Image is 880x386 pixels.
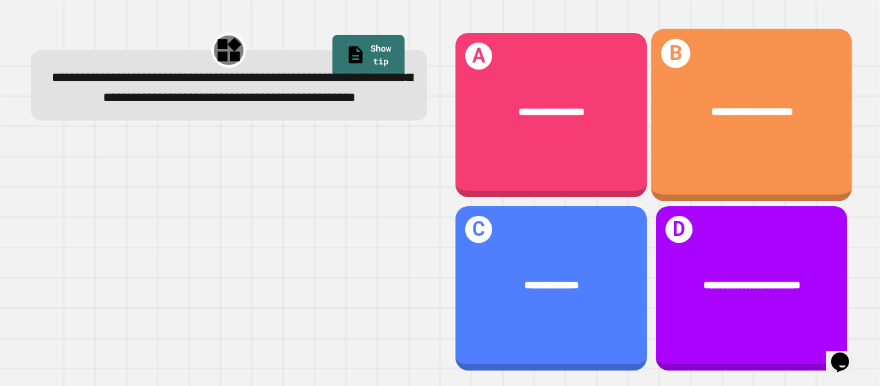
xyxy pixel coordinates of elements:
[332,35,405,78] a: Show tip
[665,216,693,244] h1: D
[826,334,867,373] iframe: chat widget
[661,39,690,68] h1: B
[465,216,493,244] h1: C
[465,43,493,70] h1: A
